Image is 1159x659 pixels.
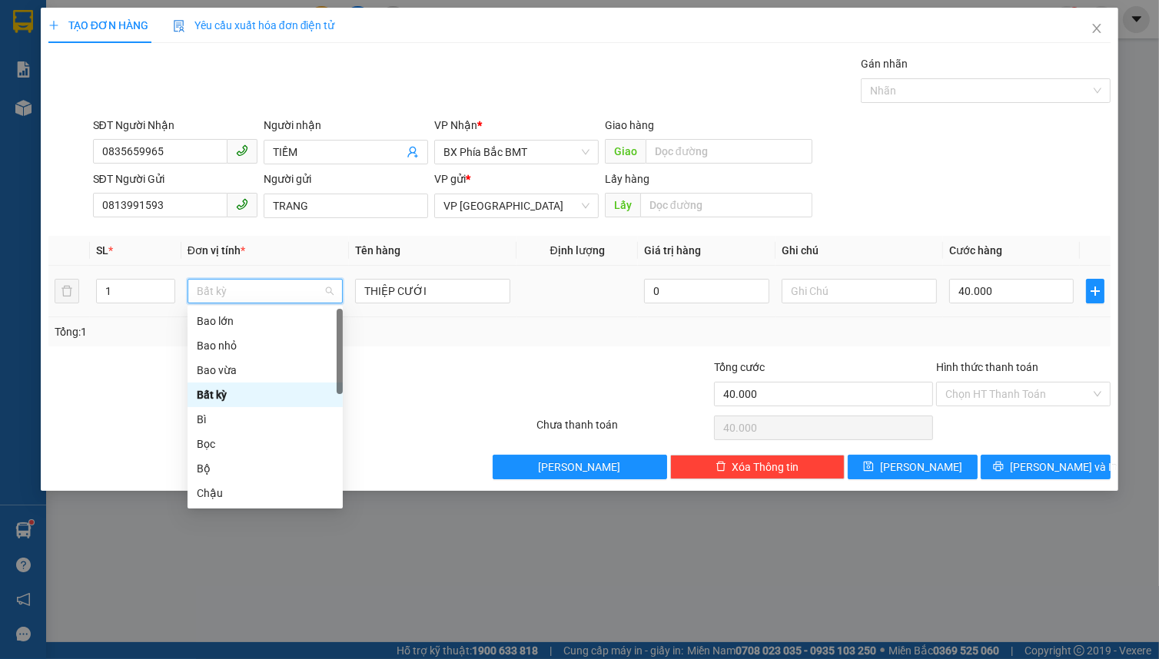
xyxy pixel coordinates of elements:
[197,485,334,502] div: Chậu
[173,20,185,32] img: icon
[949,244,1002,257] span: Cước hàng
[264,117,428,134] div: Người nhận
[188,358,343,382] div: Bao vừa
[197,411,334,428] div: Bì
[188,244,245,257] span: Đơn vị tính
[443,141,589,164] span: BX Phía Bắc BMT
[605,173,649,185] span: Lấy hàng
[355,244,400,257] span: Tên hàng
[1091,22,1103,35] span: close
[48,19,148,31] span: TẠO ĐƠN HÀNG
[236,144,248,157] span: phone
[264,171,428,187] div: Người gửi
[535,416,712,443] div: Chưa thanh toán
[714,361,765,373] span: Tổng cước
[188,432,343,456] div: Bọc
[1010,459,1117,475] span: [PERSON_NAME] và In
[443,194,589,217] span: VP Đà Lạt
[644,279,769,303] input: 0
[605,193,640,217] span: Lấy
[197,435,334,452] div: Bọc
[644,244,701,257] span: Giá trị hàng
[434,119,477,131] span: VP Nhận
[716,461,726,473] span: delete
[848,455,978,479] button: save[PERSON_NAME]
[539,459,621,475] span: [PERSON_NAME]
[93,117,257,134] div: SĐT Người Nhận
[732,459,799,475] span: Xóa Thông tin
[188,456,343,481] div: Bộ
[197,280,334,303] span: Bất kỳ
[493,455,667,479] button: [PERSON_NAME]
[1086,279,1104,303] button: plus
[197,313,334,329] div: Bao lớn
[863,461,874,473] span: save
[434,171,599,187] div: VP gửi
[605,139,646,164] span: Giao
[605,119,654,131] span: Giao hàng
[197,362,334,379] div: Bao vừa
[188,333,343,358] div: Bao nhỏ
[880,459,962,475] span: [PERSON_NAME]
[407,146,419,158] span: user-add
[197,386,334,403] div: Bất kỳ
[197,337,334,354] div: Bao nhỏ
[188,407,343,432] div: Bì
[1075,8,1118,51] button: Close
[981,455,1111,479] button: printer[PERSON_NAME] và In
[188,382,343,407] div: Bất kỳ
[93,171,257,187] div: SĐT Người Gửi
[236,198,248,210] span: phone
[550,244,605,257] span: Định lượng
[775,236,943,266] th: Ghi chú
[48,20,59,31] span: plus
[1087,285,1104,297] span: plus
[861,58,908,70] label: Gán nhãn
[55,279,79,303] button: delete
[355,279,510,303] input: VD: Bàn, Ghế
[640,193,812,217] input: Dọc đường
[173,19,335,31] span: Yêu cầu xuất hóa đơn điện tử
[670,455,845,479] button: deleteXóa Thông tin
[188,481,343,505] div: Chậu
[55,323,448,340] div: Tổng: 1
[936,361,1038,373] label: Hình thức thanh toán
[782,279,937,303] input: Ghi Chú
[8,114,178,135] li: In ngày: 14:50 11/10
[646,139,812,164] input: Dọc đường
[8,92,178,114] li: [PERSON_NAME]
[96,244,108,257] span: SL
[188,309,343,333] div: Bao lớn
[197,460,334,477] div: Bộ
[993,461,1004,473] span: printer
